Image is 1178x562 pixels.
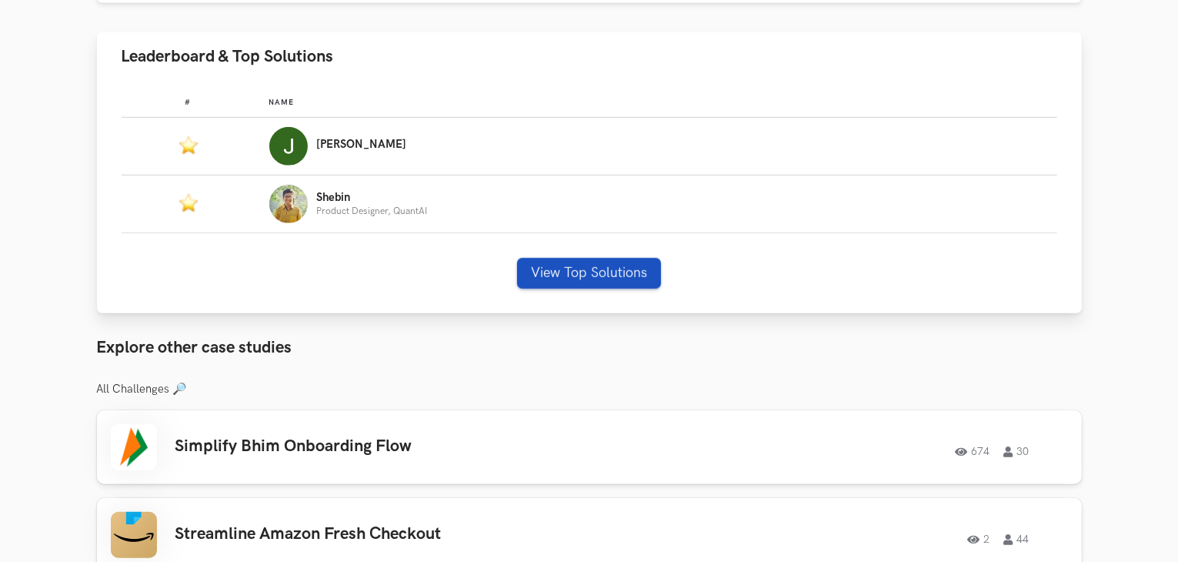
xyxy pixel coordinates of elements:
[97,383,1082,396] h3: All Challenges 🔎
[317,192,428,204] p: Shebin
[517,258,661,289] button: View Top Solutions
[179,192,198,212] img: Featured
[175,437,612,457] h3: Simplify Bhim Onboarding Flow
[317,139,407,151] p: [PERSON_NAME]
[968,534,990,545] span: 2
[317,206,428,216] p: Product Designer, QuantAI
[269,98,295,107] span: Name
[956,447,990,457] span: 674
[97,338,1082,358] h3: Explore other case studies
[1004,534,1029,545] span: 44
[269,185,308,223] img: Profile photo
[122,46,334,67] span: Leaderboard & Top Solutions
[269,127,308,166] img: Profile photo
[185,98,191,107] span: #
[175,524,612,544] h3: Streamline Amazon Fresh Checkout
[1004,447,1029,457] span: 30
[97,410,1082,484] a: Simplify Bhim Onboarding Flow67430
[97,32,1082,81] button: Leaderboard & Top Solutions
[122,85,1057,233] table: Leaderboard
[97,81,1082,313] div: Leaderboard & Top Solutions
[179,135,198,155] img: Featured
